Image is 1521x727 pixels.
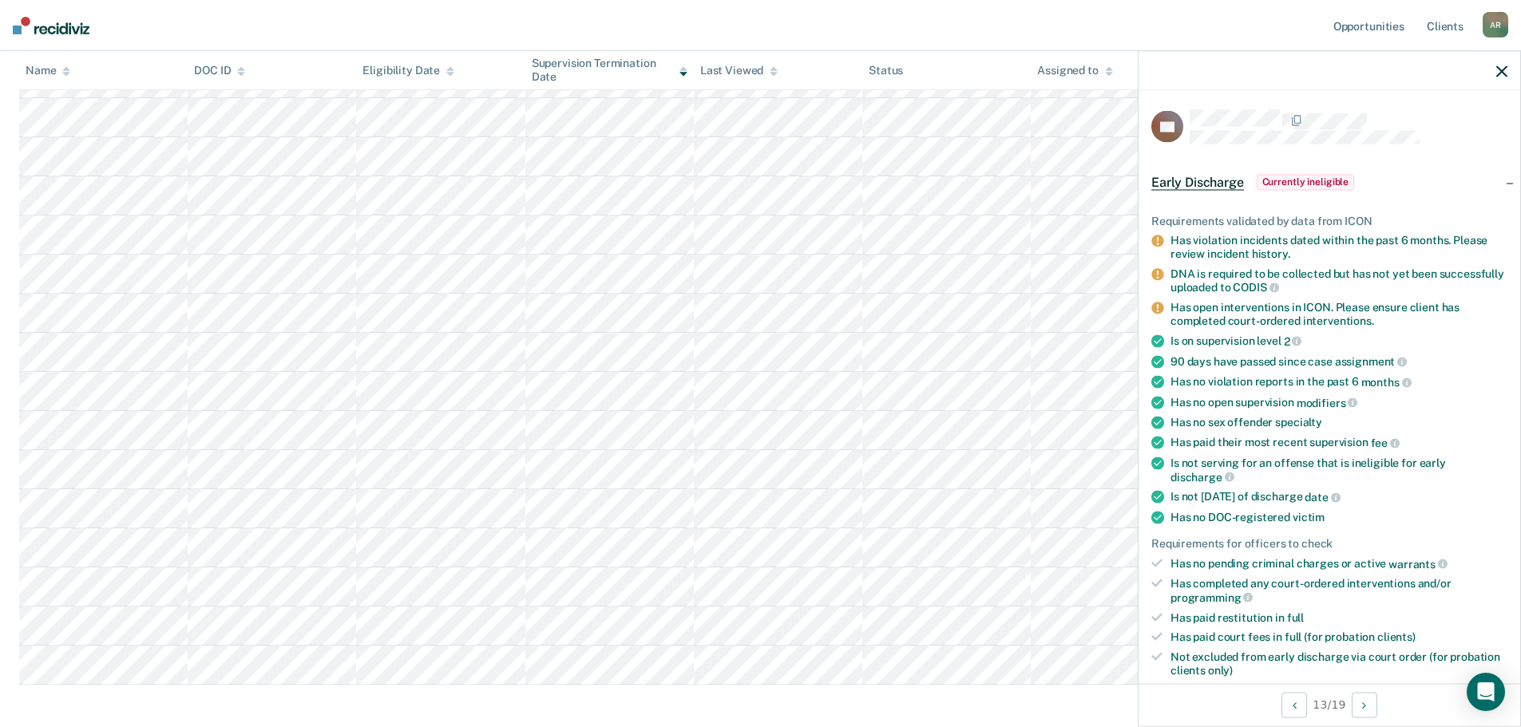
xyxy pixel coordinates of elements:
span: warrants [1388,557,1448,570]
span: victim [1293,510,1325,523]
span: only) [1208,664,1233,677]
span: specialty [1275,416,1322,429]
div: DOC ID [194,64,245,77]
div: A R [1483,12,1508,38]
div: Name [26,64,70,77]
div: DNA is required to be collected but has not yet been successfully uploaded to CODIS [1170,267,1507,294]
div: Has no violation reports in the past 6 [1170,375,1507,389]
div: Has no pending criminal charges or active [1170,556,1507,571]
div: Last Viewed [700,64,778,77]
div: Has no DOC-registered [1170,510,1507,524]
div: Is on supervision level [1170,334,1507,348]
span: 2 [1284,334,1302,347]
div: Has open interventions in ICON. Please ensure client has completed court-ordered interventions. [1170,301,1507,328]
div: Supervision Termination Date [532,57,687,84]
div: Status [869,64,903,77]
div: Has no open supervision [1170,395,1507,409]
div: Open Intercom Messenger [1467,673,1505,711]
div: 90 days have passed since case [1170,354,1507,369]
div: Early DischargeCurrently ineligible [1139,156,1520,207]
span: modifiers [1297,396,1358,409]
div: Has paid restitution in [1170,610,1507,624]
span: date [1305,491,1340,504]
div: Has paid their most recent supervision [1170,436,1507,450]
button: Previous Opportunity [1281,692,1307,717]
span: Currently ineligible [1257,174,1355,190]
div: Has paid court fees in full (for probation [1170,630,1507,644]
div: Has violation incidents dated within the past 6 months. Please review incident history. [1170,234,1507,261]
div: Is not serving for an offense that is ineligible for early [1170,456,1507,483]
span: full [1287,610,1304,623]
div: 13 / 19 [1139,683,1520,725]
span: programming [1170,591,1253,603]
span: assignment [1335,355,1407,368]
button: Next Opportunity [1352,692,1377,717]
img: Recidiviz [13,17,89,34]
div: Is not [DATE] of discharge [1170,490,1507,504]
div: Has no sex offender [1170,416,1507,429]
span: clients) [1377,630,1416,643]
span: discharge [1170,470,1234,483]
div: Not excluded from early discharge via court order (for probation clients [1170,650,1507,678]
span: fee [1371,437,1400,449]
div: Has completed any court-ordered interventions and/or [1170,577,1507,604]
span: Early Discharge [1151,174,1244,190]
div: Eligibility Date [362,64,454,77]
div: Assigned to [1037,64,1112,77]
div: Requirements validated by data from ICON [1151,214,1507,227]
span: months [1361,375,1412,388]
div: Requirements for officers to check [1151,536,1507,550]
